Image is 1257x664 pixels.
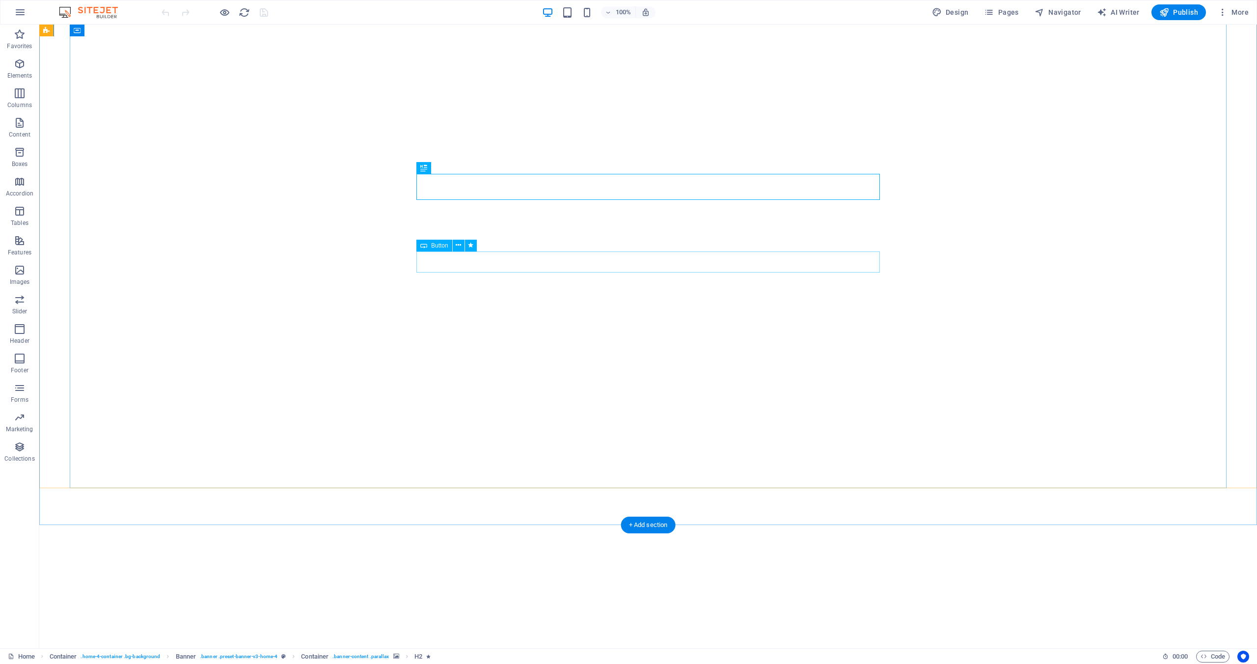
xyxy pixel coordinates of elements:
button: Usercentrics [1237,651,1249,663]
nav: breadcrumb [50,651,431,663]
i: This element contains a background [393,654,399,659]
span: Pages [984,7,1018,17]
button: Click here to leave preview mode and continue editing [219,6,230,18]
span: . banner-content .parallax [332,651,389,663]
span: 00 00 [1173,651,1188,663]
button: Design [928,4,973,20]
p: Boxes [12,160,28,168]
img: Editor Logo [56,6,130,18]
span: AI Writer [1097,7,1140,17]
i: On resize automatically adjust zoom level to fit chosen device. [641,8,650,17]
span: Click to select. Double-click to edit [50,651,77,663]
span: Navigator [1035,7,1081,17]
span: Publish [1159,7,1198,17]
h6: Session time [1162,651,1188,663]
i: Element contains an animation [426,654,431,659]
p: Favorites [7,42,32,50]
p: Header [10,337,29,345]
button: AI Writer [1093,4,1144,20]
button: Navigator [1031,4,1085,20]
p: Tables [11,219,28,227]
span: Code [1201,651,1225,663]
span: Click to select. Double-click to edit [301,651,328,663]
span: . home-4-container .bg-background [81,651,160,663]
span: More [1218,7,1249,17]
p: Marketing [6,425,33,433]
i: This element is a customizable preset [281,654,286,659]
p: Collections [4,455,34,463]
span: : [1179,653,1181,660]
button: Code [1196,651,1230,663]
span: Click to select. Double-click to edit [176,651,196,663]
button: Pages [980,4,1022,20]
p: Accordion [6,190,33,197]
span: Button [431,243,448,249]
p: Images [10,278,30,286]
p: Slider [12,307,27,315]
button: More [1214,4,1253,20]
p: Columns [7,101,32,109]
span: Click to select. Double-click to edit [414,651,422,663]
a: Click to cancel selection. Double-click to open Pages [8,651,35,663]
span: Design [932,7,969,17]
div: + Add section [621,517,676,533]
button: reload [238,6,250,18]
p: Features [8,249,31,256]
p: Elements [7,72,32,80]
p: Footer [11,366,28,374]
p: Forms [11,396,28,404]
button: 100% [601,6,636,18]
div: Design (Ctrl+Alt+Y) [928,4,973,20]
i: Reload page [239,7,250,18]
span: . banner .preset-banner-v3-home-4 [200,651,277,663]
h6: 100% [616,6,631,18]
p: Content [9,131,30,138]
iframe: To enrich screen reader interactions, please activate Accessibility in Grammarly extension settings [39,25,1257,648]
button: Publish [1151,4,1206,20]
